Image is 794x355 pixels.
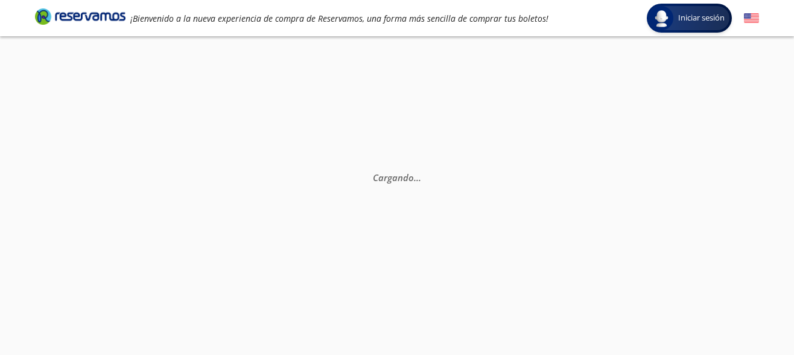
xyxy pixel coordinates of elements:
[35,7,125,25] i: Brand Logo
[419,171,421,184] span: .
[373,171,421,184] em: Cargando
[130,13,548,24] em: ¡Bienvenido a la nueva experiencia de compra de Reservamos, una forma más sencilla de comprar tus...
[744,11,759,26] button: English
[35,7,125,29] a: Brand Logo
[414,171,416,184] span: .
[416,171,419,184] span: .
[673,12,729,24] span: Iniciar sesión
